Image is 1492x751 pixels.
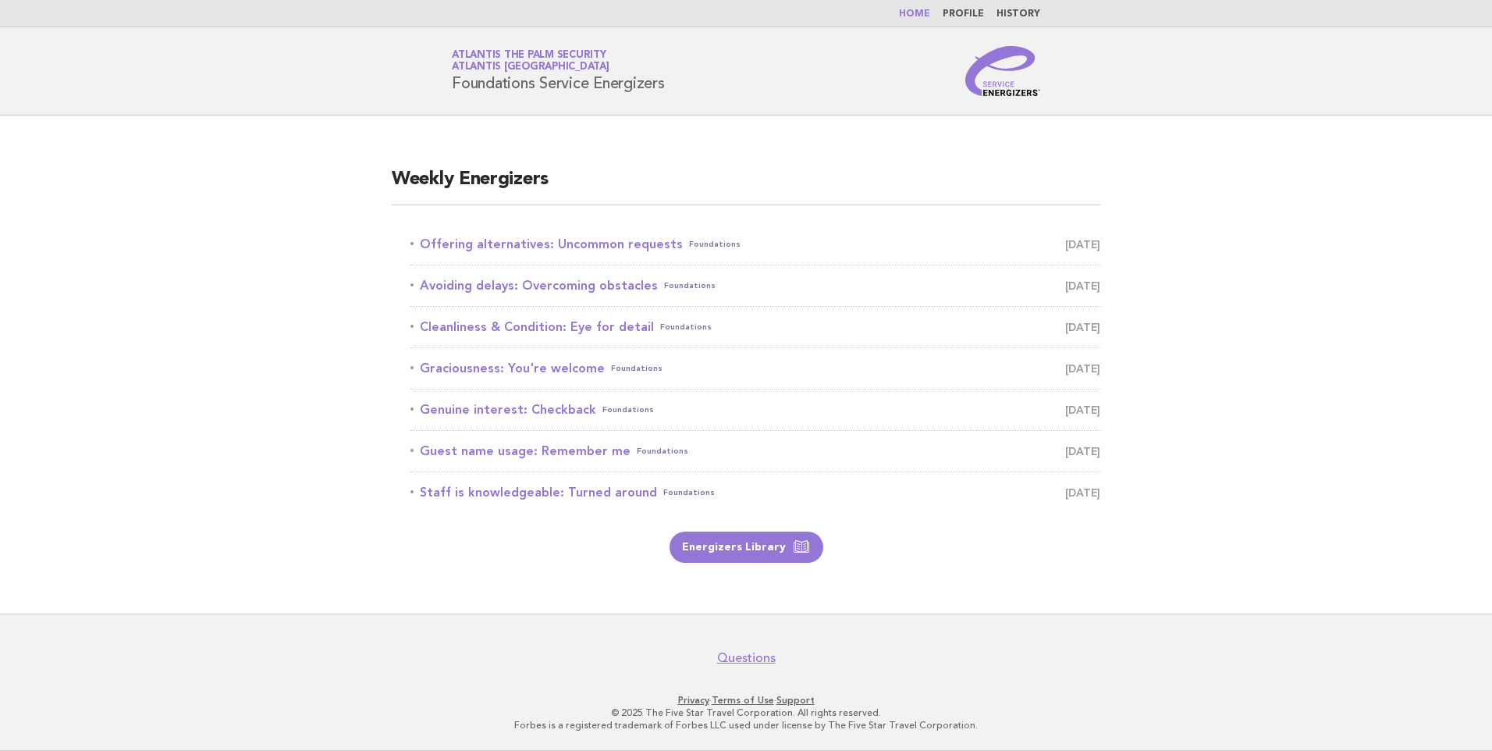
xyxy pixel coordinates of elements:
[776,695,815,706] a: Support
[268,694,1224,707] p: · ·
[712,695,774,706] a: Terms of Use
[410,440,1100,462] a: Guest name usage: Remember meFoundations [DATE]
[965,46,1040,96] img: Service Energizers
[899,9,930,19] a: Home
[410,482,1100,504] a: Staff is knowledgeable: Turned aroundFoundations [DATE]
[1065,275,1100,297] span: [DATE]
[943,9,984,19] a: Profile
[1065,399,1100,421] span: [DATE]
[689,233,741,255] span: Foundations
[392,167,1100,205] h2: Weekly Energizers
[663,482,715,504] span: Foundations
[268,719,1224,731] p: Forbes is a registered trademark of Forbes LLC used under license by The Five Star Travel Corpora...
[660,316,712,338] span: Foundations
[1065,358,1100,379] span: [DATE]
[1065,316,1100,338] span: [DATE]
[1065,482,1100,504] span: [DATE]
[452,51,665,91] h1: Foundations Service Energizers
[410,399,1100,421] a: Genuine interest: CheckbackFoundations [DATE]
[678,695,709,706] a: Privacy
[410,275,1100,297] a: Avoiding delays: Overcoming obstaclesFoundations [DATE]
[1065,440,1100,462] span: [DATE]
[664,275,716,297] span: Foundations
[410,316,1100,338] a: Cleanliness & Condition: Eye for detailFoundations [DATE]
[602,399,654,421] span: Foundations
[670,532,823,563] a: Energizers Library
[717,650,776,666] a: Questions
[452,62,609,73] span: Atlantis [GEOGRAPHIC_DATA]
[1065,233,1100,255] span: [DATE]
[452,50,609,72] a: Atlantis The Palm SecurityAtlantis [GEOGRAPHIC_DATA]
[410,233,1100,255] a: Offering alternatives: Uncommon requestsFoundations [DATE]
[996,9,1040,19] a: History
[410,358,1100,379] a: Graciousness: You're welcomeFoundations [DATE]
[637,440,688,462] span: Foundations
[611,358,663,379] span: Foundations
[268,707,1224,719] p: © 2025 The Five Star Travel Corporation. All rights reserved.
